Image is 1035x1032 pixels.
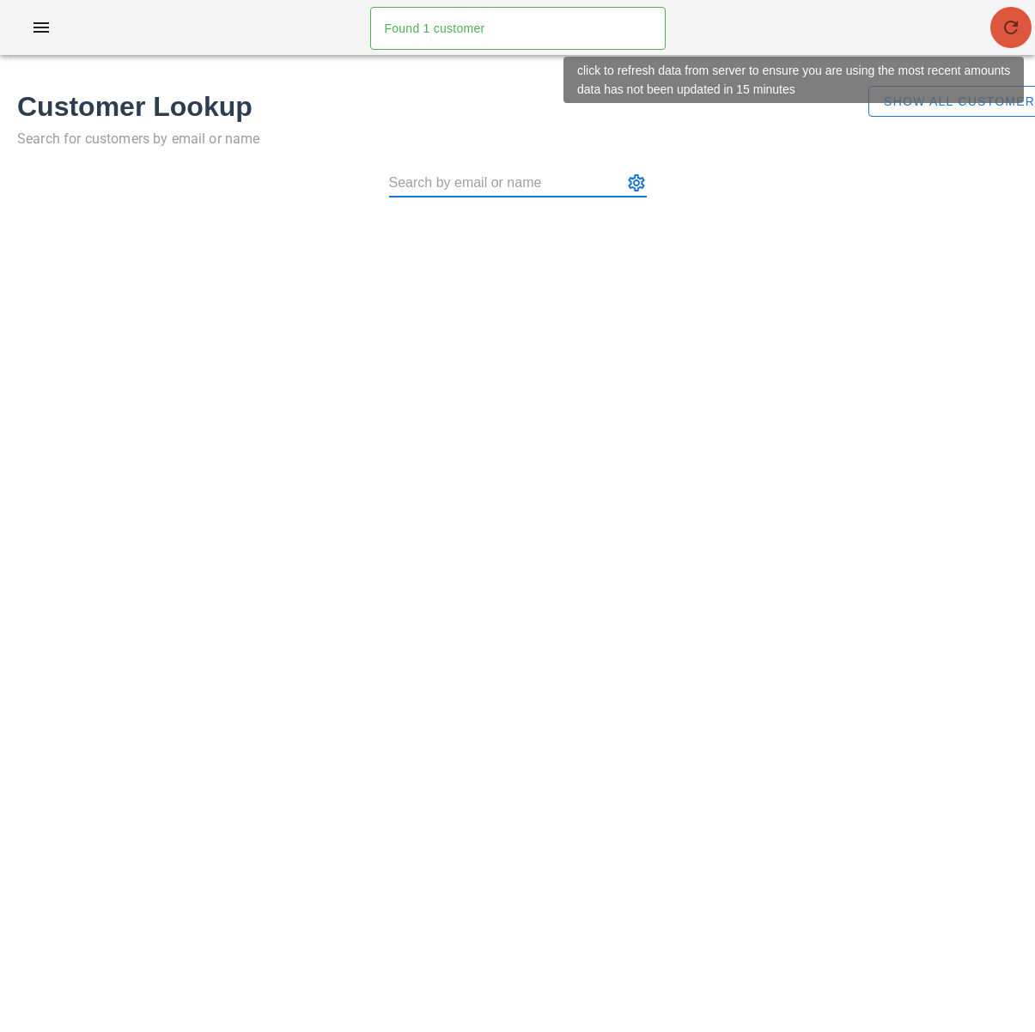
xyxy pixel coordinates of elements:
[626,173,647,193] button: appended action
[389,169,623,197] input: Search by email or name
[17,86,848,127] h1: Customer Lookup
[17,127,848,151] p: Search for customers by email or name
[371,8,658,49] div: Found 1 customer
